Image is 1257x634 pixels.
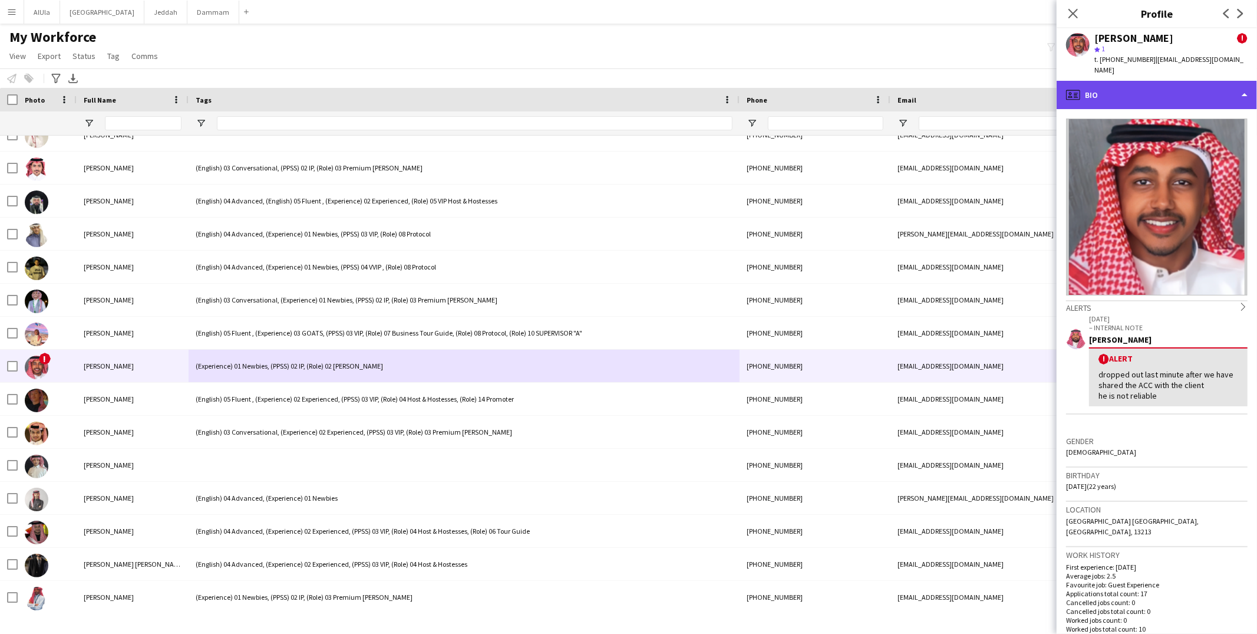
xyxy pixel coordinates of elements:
[25,157,48,181] img: Abdulaziz Alothman
[1066,607,1248,616] p: Cancelled jobs total count: 0
[1089,314,1248,323] p: [DATE]
[1066,550,1248,560] h3: Work history
[189,350,740,382] div: (Experience) 01 Newbies, (PPSS) 02 IP, (Role) 02 [PERSON_NAME]
[25,124,48,148] img: Abdulaziz Alotaibi
[144,1,187,24] button: Jeddah
[189,251,740,283] div: (English) 04 Advanced, (Experience) 01 Newbies, (PPSS) 04 VVIP , (Role) 08 Protocol
[1098,353,1238,364] div: Alert
[9,28,96,46] span: My Workforce
[1066,436,1248,446] h3: Gender
[1066,625,1248,633] p: Worked jobs total count: 10
[131,51,158,61] span: Comms
[25,356,48,379] img: Abdulaziz Altheyab
[84,118,94,129] button: Open Filter Menu
[1237,33,1248,44] span: !
[68,48,100,64] a: Status
[84,262,134,271] span: [PERSON_NAME]
[33,48,65,64] a: Export
[189,284,740,316] div: (English) 03 Conversational, (Experience) 01 Newbies, (PPSS) 02 IP, (Role) 03 Premium [PERSON_NAME]
[5,48,31,64] a: View
[890,383,1126,415] div: [EMAIL_ADDRESS][DOMAIN_NAME]
[84,229,134,238] span: [PERSON_NAME]
[189,317,740,349] div: (English) 05 Fluent , (Experience) 03 GOATS, (PPSS) 03 VIP, (Role) 07 Business Tour Guide, (Role)...
[747,118,757,129] button: Open Filter Menu
[189,416,740,448] div: (English) 03 Conversational, (Experience) 02 Experienced, (PPSS) 03 VIP, (Role) 03 Premium [PERSO...
[740,284,890,316] div: [PHONE_NUMBER]
[127,48,163,64] a: Comms
[740,515,890,547] div: [PHONE_NUMBER]
[105,116,182,130] input: Full Name Filter Input
[189,152,740,184] div: (English) 03 Conversational, (PPSS) 02 IP, (Role) 03 Premium [PERSON_NAME]
[1094,55,1156,64] span: t. [PHONE_NUMBER]
[898,118,908,129] button: Open Filter Menu
[898,96,916,104] span: Email
[740,482,890,514] div: [PHONE_NUMBER]
[919,116,1119,130] input: Email Filter Input
[84,96,116,104] span: Full Name
[84,196,134,205] span: [PERSON_NAME]
[1089,334,1248,345] div: [PERSON_NAME]
[1098,354,1109,364] span: !
[890,416,1126,448] div: [EMAIL_ADDRESS][DOMAIN_NAME]
[1066,448,1136,456] span: [DEMOGRAPHIC_DATA]
[107,51,120,61] span: Tag
[25,554,48,577] img: abdullah abdullah ziad
[1089,323,1248,332] p: – INTERNAL NOTE
[890,482,1126,514] div: [PERSON_NAME][EMAIL_ADDRESS][DOMAIN_NAME]
[1098,369,1238,402] div: dropped out last minute after we have shared the ACC with the client he is not reliable
[189,383,740,415] div: (English) 05 Fluent , (Experience) 02 Experienced, (PPSS) 03 VIP, (Role) 04 Host & Hostesses, (Ro...
[740,350,890,382] div: [PHONE_NUMBER]
[890,350,1126,382] div: [EMAIL_ADDRESS][DOMAIN_NAME]
[25,290,48,313] img: Abdulaziz Alsubaie
[189,218,740,250] div: (English) 04 Advanced, (Experience) 01 Newbies, (PPSS) 03 VIP, (Role) 08 Protocol
[187,1,239,24] button: Dammam
[25,389,48,412] img: Abdulaziz Shuqair
[84,362,134,370] span: [PERSON_NAME]
[60,1,144,24] button: [GEOGRAPHIC_DATA]
[66,71,80,86] app-action-btn: Export XLSX
[189,482,740,514] div: (English) 04 Advanced, (Experience) 01 Newbies
[740,548,890,580] div: [PHONE_NUMBER]
[72,51,95,61] span: Status
[890,449,1126,481] div: [EMAIL_ADDRESS][DOMAIN_NAME]
[1066,589,1248,598] p: Applications total count: 17
[38,51,61,61] span: Export
[740,416,890,448] div: [PHONE_NUMBER]
[1057,6,1257,21] h3: Profile
[84,593,134,602] span: [PERSON_NAME]
[84,395,134,403] span: [PERSON_NAME]
[84,560,185,569] span: [PERSON_NAME] [PERSON_NAME]
[1066,119,1248,295] img: Crew avatar or photo
[1066,563,1248,571] p: First experience: [DATE]
[9,51,26,61] span: View
[1066,517,1199,536] span: [GEOGRAPHIC_DATA] [GEOGRAPHIC_DATA], [GEOGRAPHIC_DATA], 13213
[1066,571,1248,580] p: Average jobs: 2.5
[84,163,134,172] span: [PERSON_NAME]
[740,449,890,481] div: [PHONE_NUMBER]
[217,116,733,130] input: Tags Filter Input
[1066,580,1248,589] p: Favourite job: Guest Experience
[890,152,1126,184] div: [EMAIL_ADDRESS][DOMAIN_NAME]
[39,353,51,364] span: !
[84,494,134,502] span: [PERSON_NAME]
[25,224,48,247] img: Abdulaziz Alsharadin
[25,455,48,478] img: Abdulelah Khalid
[1066,598,1248,607] p: Cancelled jobs count: 0
[189,581,740,613] div: (Experience) 01 Newbies, (PPSS) 02 IP, (Role) 03 Premium [PERSON_NAME]
[1094,55,1243,74] span: | [EMAIL_ADDRESS][DOMAIN_NAME]
[1057,81,1257,109] div: Bio
[890,548,1126,580] div: [EMAIL_ADDRESS][DOMAIN_NAME]
[84,295,134,304] span: [PERSON_NAME]
[1066,300,1248,313] div: Alerts
[189,185,740,217] div: (English) 04 Advanced, (English) 05 Fluent , (Experience) 02 Experienced, (Role) 05 VIP Host & Ho...
[189,548,740,580] div: (English) 04 Advanced, (Experience) 02 Experienced, (PPSS) 03 VIP, (Role) 04 Host & Hostesses
[49,71,63,86] app-action-btn: Advanced filters
[890,185,1126,217] div: [EMAIL_ADDRESS][DOMAIN_NAME]
[25,422,48,445] img: Abdulelah Aljubiri
[1066,504,1248,515] h3: Location
[740,152,890,184] div: [PHONE_NUMBER]
[890,515,1126,547] div: [EMAIL_ADDRESS][DOMAIN_NAME]
[25,488,48,511] img: ABDULKARIM ALDUGHAILBI
[1094,33,1173,44] div: [PERSON_NAME]
[890,284,1126,316] div: [EMAIL_ADDRESS][DOMAIN_NAME]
